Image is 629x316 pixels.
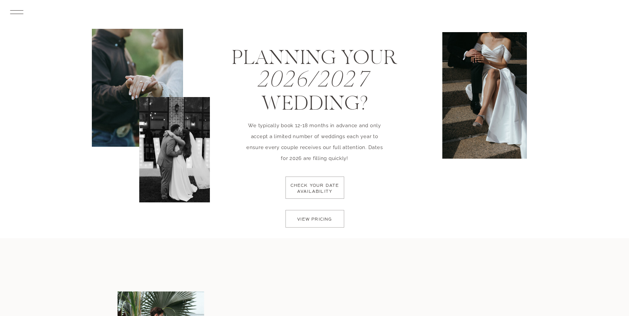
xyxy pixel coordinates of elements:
[288,183,341,202] a: check your date availability
[202,68,425,89] p: 2026/2027
[243,120,386,148] p: We typically book 12-18 months in advance and only accept a limited number of weddings each year ...
[192,48,437,122] p: Planning your wedding?
[291,217,338,226] a: view pricing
